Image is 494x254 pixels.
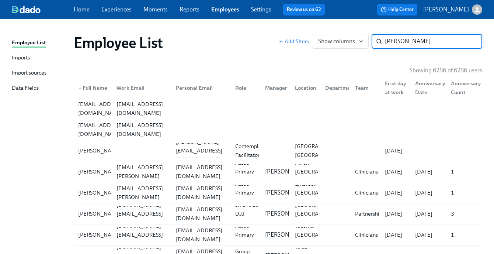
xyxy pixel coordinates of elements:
span: Help Center [381,6,414,13]
div: [EMAIL_ADDRESS][DOMAIN_NAME] [173,205,229,223]
div: Department [319,80,349,95]
div: Employee List [12,38,46,48]
div: Lynbrook [GEOGRAPHIC_DATA] [GEOGRAPHIC_DATA] [292,179,352,206]
div: First day at work [382,79,409,97]
p: [PERSON_NAME] [423,6,469,14]
div: [EMAIL_ADDRESS][DOMAIN_NAME] [173,163,229,181]
div: Clinicians [352,167,381,176]
div: Role [232,83,259,92]
div: Assoc Primary Therapist [232,222,260,248]
p: [PERSON_NAME] [265,189,311,197]
div: [PERSON_NAME] [75,146,124,155]
div: Clinicians [352,188,381,197]
div: [DATE] [382,230,409,239]
div: [PERSON_NAME][DOMAIN_NAME][EMAIL_ADDRESS][PERSON_NAME][DOMAIN_NAME] [114,192,170,236]
div: Manager [259,80,289,95]
div: [DATE] [382,146,409,155]
div: Anniversary Count [445,80,481,95]
div: Work Email [111,80,170,95]
div: [EMAIL_ADDRESS][DOMAIN_NAME] [75,121,128,138]
div: Tacoma [GEOGRAPHIC_DATA] [GEOGRAPHIC_DATA] [292,222,352,248]
div: 1 [448,188,481,197]
div: Assoc Primary Therapist [232,179,260,206]
button: Add filters [279,38,309,45]
a: [EMAIL_ADDRESS][DOMAIN_NAME][EMAIL_ADDRESS][DOMAIN_NAME] [74,98,482,119]
div: 1 [448,230,481,239]
div: Full Name [75,83,111,92]
div: Akron [GEOGRAPHIC_DATA] [GEOGRAPHIC_DATA] [292,158,352,185]
div: Clinicians [352,230,381,239]
div: [DATE] [412,209,445,218]
div: [DATE] [412,167,445,176]
a: [PERSON_NAME][PERSON_NAME][EMAIL_ADDRESS][PERSON_NAME][DOMAIN_NAME][EMAIL_ADDRESS][DOMAIN_NAME]As... [74,182,482,203]
div: First day at work [379,80,409,95]
span: Show columns [318,38,362,45]
p: [PERSON_NAME] [265,168,311,176]
div: [PERSON_NAME] [75,167,124,176]
div: Partnerships [352,209,387,218]
div: [PERSON_NAME][EMAIL_ADDRESS][PERSON_NAME][DOMAIN_NAME] [114,175,170,210]
a: Import sources [12,69,68,78]
div: Anniversary Count [448,79,484,97]
div: Team [352,83,379,92]
a: Data Fields [12,84,68,93]
a: [PERSON_NAME][PERSON_NAME][EMAIL_ADDRESS][PERSON_NAME][DOMAIN_NAME][EMAIL_ADDRESS][DOMAIN_NAME]As... [74,161,482,182]
input: Search by name [385,34,482,49]
a: [PERSON_NAME][PERSON_NAME][DOMAIN_NAME][EMAIL_ADDRESS][PERSON_NAME][DOMAIN_NAME][EMAIL_ADDRESS][D... [74,224,482,246]
a: Reports [180,6,199,13]
div: [GEOGRAPHIC_DATA] [GEOGRAPHIC_DATA] [GEOGRAPHIC_DATA] [292,200,352,227]
img: dado [12,6,41,13]
a: Employee List [12,38,68,48]
a: Review us on G2 [287,6,321,13]
div: [PERSON_NAME] [75,209,124,218]
button: Review us on G2 [283,4,325,16]
p: Showing 6286 of 6286 users [410,66,482,75]
a: Settings [251,6,271,13]
div: Team [349,80,379,95]
div: Import sources [12,69,46,78]
a: dado [12,6,74,13]
div: [EMAIL_ADDRESS][DOMAIN_NAME] [173,226,229,244]
div: [PERSON_NAME] [75,188,124,197]
div: 3 [448,209,481,218]
a: Imports [12,54,68,63]
a: [PERSON_NAME][PERSON_NAME][DOMAIN_NAME][EMAIL_ADDRESS][PERSON_NAME][DOMAIN_NAME][EMAIL_ADDRESS][D... [74,203,482,224]
span: ▲ [78,86,82,90]
div: Work Email [114,83,170,92]
button: [PERSON_NAME] [423,4,482,15]
div: [PERSON_NAME] [75,230,124,239]
div: [DATE] [382,209,409,218]
div: [GEOGRAPHIC_DATA], [GEOGRAPHIC_DATA] [292,142,354,159]
div: Imports [12,54,30,63]
button: Help Center [377,4,417,16]
div: Contemplative Facilitator [232,142,273,159]
div: Location [292,83,319,92]
div: [DATE] [412,230,445,239]
div: Assoc Primary Therapist [232,158,260,185]
button: Show columns [312,34,369,49]
div: [DATE] [382,188,409,197]
div: Personal Email [173,83,229,92]
div: Anniversary Date [412,79,448,97]
div: [EMAIL_ADDRESS][DOMAIN_NAME] [114,100,170,117]
h1: Employee List [74,34,163,52]
a: Employees [211,6,239,13]
p: [PERSON_NAME] [265,210,311,218]
div: Personal Email [170,80,229,95]
div: [EMAIL_ADDRESS][DOMAIN_NAME][EMAIL_ADDRESS][DOMAIN_NAME] [74,119,482,140]
a: [PERSON_NAME][PERSON_NAME][EMAIL_ADDRESS][DOMAIN_NAME]Contemplative Facilitator[GEOGRAPHIC_DATA],... [74,140,482,161]
div: [DATE] [382,167,409,176]
div: [EMAIL_ADDRESS][DOMAIN_NAME] [75,100,128,117]
div: [EMAIL_ADDRESS][DOMAIN_NAME] [114,121,170,138]
div: SR DR, Ed & DJJ PRTNRSHPS [232,200,268,227]
div: Role [229,80,259,95]
div: Manager [262,83,290,92]
a: Moments [143,6,168,13]
div: [DATE] [412,188,445,197]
